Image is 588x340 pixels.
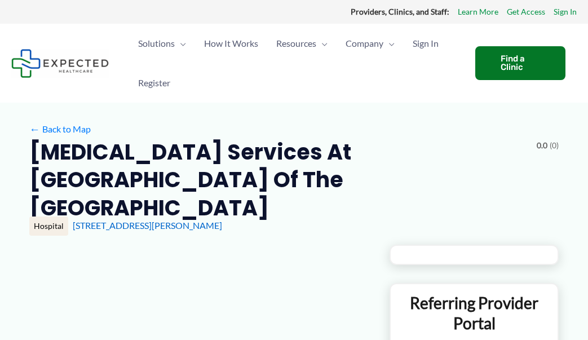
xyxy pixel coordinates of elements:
a: [STREET_ADDRESS][PERSON_NAME] [73,220,222,231]
span: Company [346,24,383,63]
div: Hospital [29,217,68,236]
span: Register [138,63,170,103]
a: ResourcesMenu Toggle [267,24,337,63]
img: Expected Healthcare Logo - side, dark font, small [11,49,109,78]
a: Get Access [507,5,545,19]
span: Menu Toggle [175,24,186,63]
span: Menu Toggle [316,24,328,63]
a: Sign In [554,5,577,19]
span: Solutions [138,24,175,63]
a: CompanyMenu Toggle [337,24,404,63]
a: Learn More [458,5,498,19]
strong: Providers, Clinics, and Staff: [351,7,449,16]
span: ← [29,123,40,134]
nav: Primary Site Navigation [129,24,464,103]
span: How It Works [204,24,258,63]
p: Referring Provider Portal [399,293,549,334]
span: Menu Toggle [383,24,395,63]
span: (0) [550,138,559,153]
span: Resources [276,24,316,63]
a: SolutionsMenu Toggle [129,24,195,63]
a: Find a Clinic [475,46,565,80]
span: 0.0 [537,138,547,153]
a: ←Back to Map [29,121,91,138]
a: How It Works [195,24,267,63]
span: Sign In [413,24,439,63]
a: Sign In [404,24,448,63]
a: Register [129,63,179,103]
h2: [MEDICAL_DATA] Services at [GEOGRAPHIC_DATA] of the [GEOGRAPHIC_DATA] [29,138,528,222]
